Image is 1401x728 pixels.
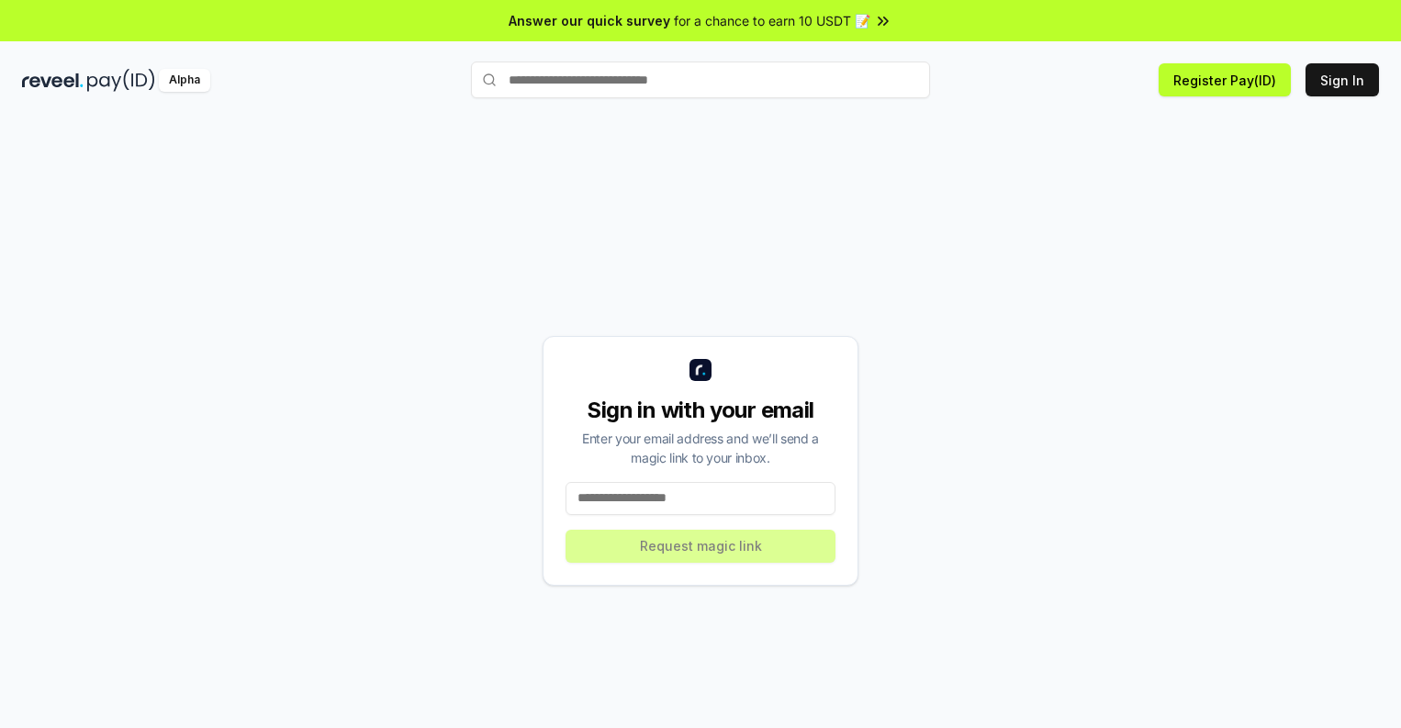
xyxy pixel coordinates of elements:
div: Sign in with your email [566,396,835,425]
span: Answer our quick survey [509,11,670,30]
div: Alpha [159,69,210,92]
img: pay_id [87,69,155,92]
button: Register Pay(ID) [1159,63,1291,96]
div: Enter your email address and we’ll send a magic link to your inbox. [566,429,835,467]
span: for a chance to earn 10 USDT 📝 [674,11,870,30]
img: reveel_dark [22,69,84,92]
img: logo_small [689,359,712,381]
button: Sign In [1306,63,1379,96]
